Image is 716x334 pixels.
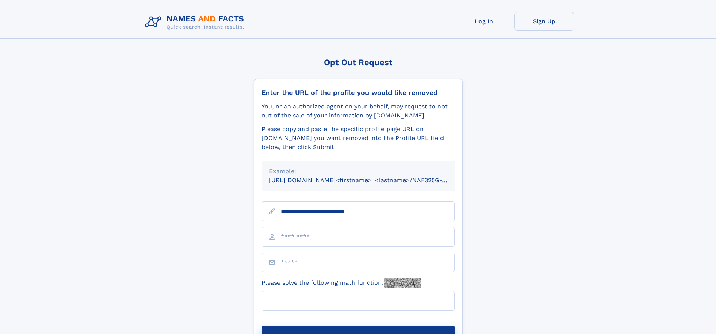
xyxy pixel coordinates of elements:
div: Please copy and paste the specific profile page URL on [DOMAIN_NAME] you want removed into the Pr... [262,125,455,152]
a: Sign Up [514,12,574,31]
div: You, or an authorized agent on your behalf, may request to opt-out of the sale of your informatio... [262,102,455,120]
div: Opt Out Request [254,58,463,67]
div: Example: [269,167,447,176]
label: Please solve the following math function: [262,278,421,288]
small: [URL][DOMAIN_NAME]<firstname>_<lastname>/NAF325G-xxxxxxxx [269,177,469,184]
a: Log In [454,12,514,31]
div: Enter the URL of the profile you would like removed [262,88,455,97]
img: Logo Names and Facts [142,12,250,32]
